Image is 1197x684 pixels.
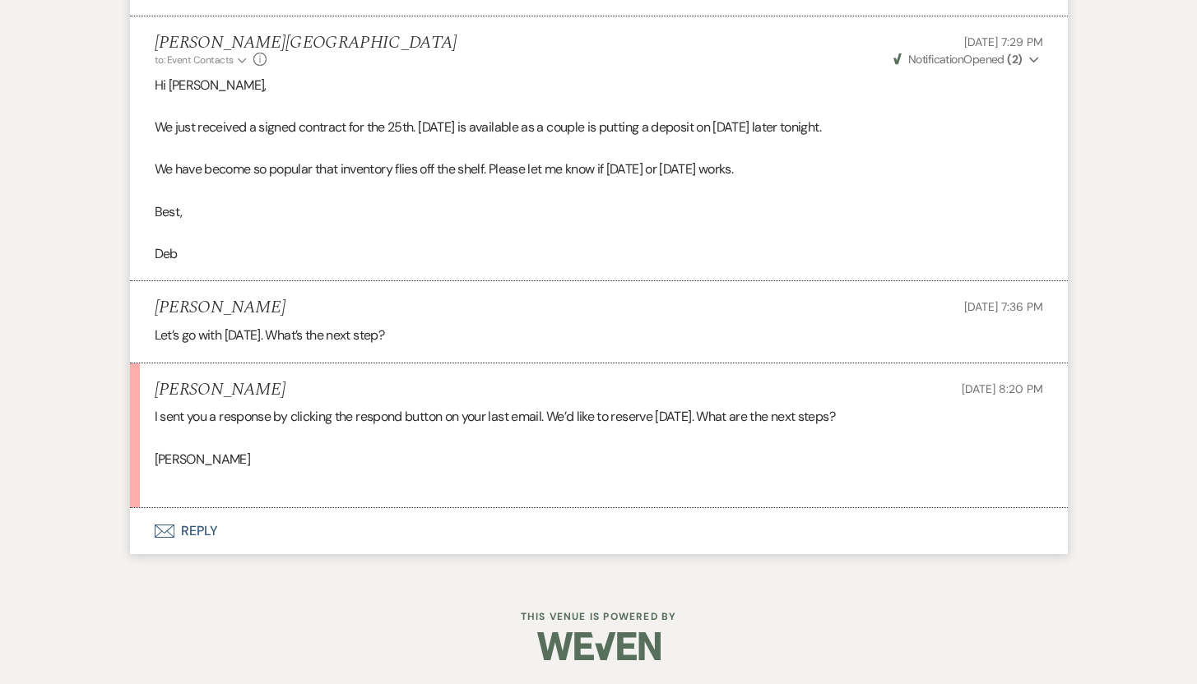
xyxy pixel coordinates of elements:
[155,380,285,400] h5: [PERSON_NAME]
[537,617,661,675] img: Weven Logo
[155,53,249,67] button: to: Event Contacts
[155,243,1043,265] p: Deb
[155,325,1043,346] p: Let’s go with [DATE]. What’s the next step?
[155,406,1043,490] div: I sent you a response by clicking the respond button on your last email. We’d like to reserve [DA...
[155,75,1043,96] p: Hi [PERSON_NAME],
[891,51,1043,68] button: NotificationOpened (2)
[962,381,1042,396] span: [DATE] 8:20 PM
[155,201,1043,223] p: Best,
[130,508,1068,554] button: Reply
[964,35,1042,49] span: [DATE] 7:29 PM
[155,33,457,53] h5: [PERSON_NAME][GEOGRAPHIC_DATA]
[155,298,285,318] h5: [PERSON_NAME]
[964,299,1042,314] span: [DATE] 7:36 PM
[893,52,1023,67] span: Opened
[908,52,963,67] span: Notification
[1007,52,1022,67] strong: ( 2 )
[155,117,1043,138] p: We just received a signed contract for the 25th. [DATE] is available as a couple is putting a dep...
[155,159,1043,180] p: We have become so popular that inventory flies off the shelf. Please let me know if [DATE] or [DA...
[155,53,234,67] span: to: Event Contacts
